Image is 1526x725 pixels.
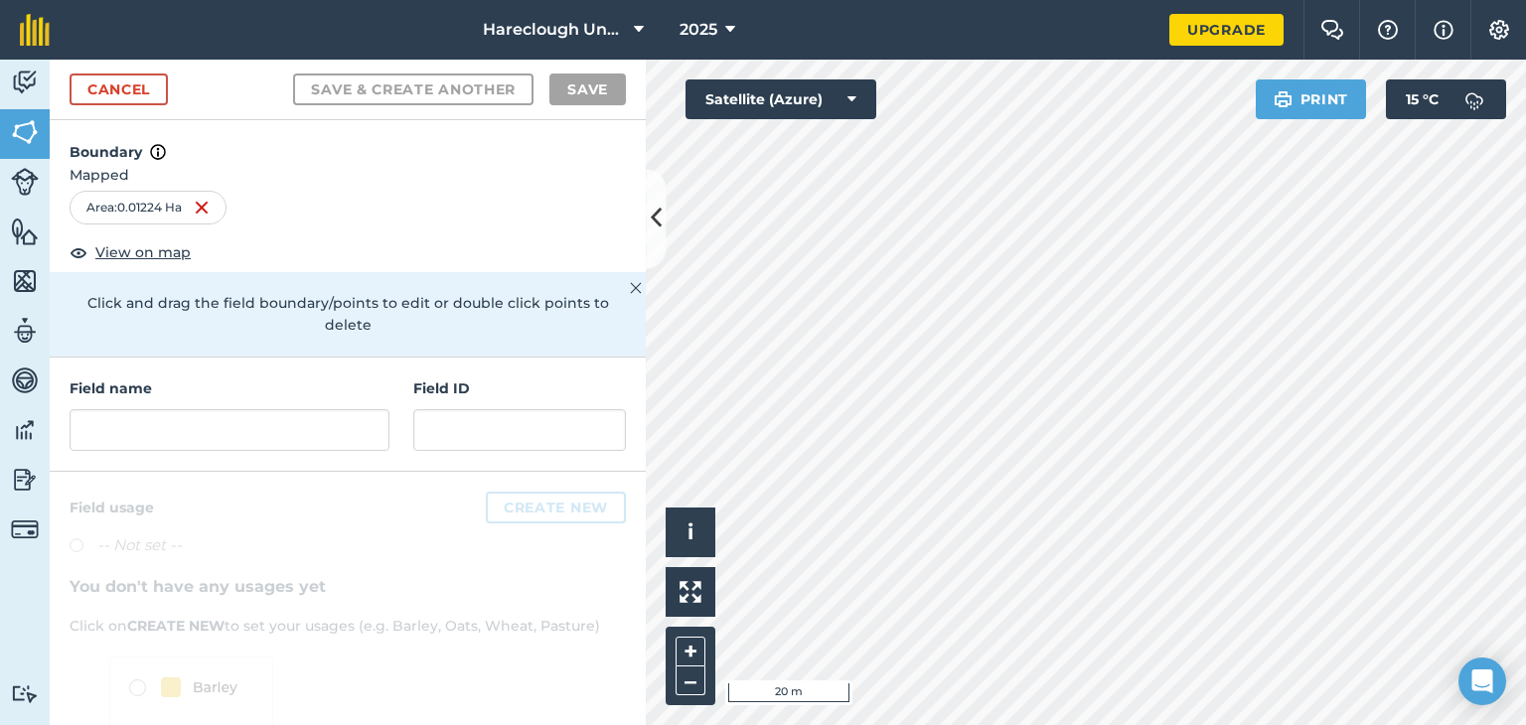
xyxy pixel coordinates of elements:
img: svg+xml;base64,PD94bWwgdmVyc2lvbj0iMS4wIiBlbmNvZGluZz0idXRmLTgiPz4KPCEtLSBHZW5lcmF0b3I6IEFkb2JlIE... [11,515,39,543]
img: svg+xml;base64,PHN2ZyB4bWxucz0iaHR0cDovL3d3dy53My5vcmcvMjAwMC9zdmciIHdpZHRoPSIxOSIgaGVpZ2h0PSIyNC... [1274,87,1293,111]
button: Satellite (Azure) [686,79,876,119]
img: svg+xml;base64,PD94bWwgdmVyc2lvbj0iMS4wIiBlbmNvZGluZz0idXRmLTgiPz4KPCEtLSBHZW5lcmF0b3I6IEFkb2JlIE... [11,68,39,97]
img: svg+xml;base64,PD94bWwgdmVyc2lvbj0iMS4wIiBlbmNvZGluZz0idXRmLTgiPz4KPCEtLSBHZW5lcmF0b3I6IEFkb2JlIE... [11,316,39,346]
span: View on map [95,241,191,263]
p: Click and drag the field boundary/points to edit or double click points to delete [70,292,626,337]
button: View on map [70,240,191,264]
span: Mapped [50,164,646,186]
h4: Field ID [413,377,626,399]
img: svg+xml;base64,PHN2ZyB4bWxucz0iaHR0cDovL3d3dy53My5vcmcvMjAwMC9zdmciIHdpZHRoPSI1NiIgaGVpZ2h0PSI2MC... [11,217,39,246]
span: i [687,519,693,544]
img: svg+xml;base64,PD94bWwgdmVyc2lvbj0iMS4wIiBlbmNvZGluZz0idXRmLTgiPz4KPCEtLSBHZW5lcmF0b3I6IEFkb2JlIE... [11,684,39,703]
img: svg+xml;base64,PHN2ZyB4bWxucz0iaHR0cDovL3d3dy53My5vcmcvMjAwMC9zdmciIHdpZHRoPSIxOCIgaGVpZ2h0PSIyNC... [70,240,87,264]
button: Save & Create Another [293,73,534,105]
button: – [676,666,705,695]
img: svg+xml;base64,PD94bWwgdmVyc2lvbj0iMS4wIiBlbmNvZGluZz0idXRmLTgiPz4KPCEtLSBHZW5lcmF0b3I6IEFkb2JlIE... [11,465,39,495]
img: Two speech bubbles overlapping with the left bubble in the forefront [1320,20,1344,40]
button: Print [1256,79,1367,119]
h4: Boundary [50,120,646,164]
img: svg+xml;base64,PHN2ZyB4bWxucz0iaHR0cDovL3d3dy53My5vcmcvMjAwMC9zdmciIHdpZHRoPSIyMiIgaGVpZ2h0PSIzMC... [630,276,642,300]
button: Save [549,73,626,105]
img: svg+xml;base64,PD94bWwgdmVyc2lvbj0iMS4wIiBlbmNvZGluZz0idXRmLTgiPz4KPCEtLSBHZW5lcmF0b3I6IEFkb2JlIE... [1454,79,1494,119]
a: Cancel [70,73,168,105]
span: 15 ° C [1406,79,1439,119]
img: svg+xml;base64,PHN2ZyB4bWxucz0iaHR0cDovL3d3dy53My5vcmcvMjAwMC9zdmciIHdpZHRoPSIxNiIgaGVpZ2h0PSIyNC... [194,196,210,219]
img: svg+xml;base64,PHN2ZyB4bWxucz0iaHR0cDovL3d3dy53My5vcmcvMjAwMC9zdmciIHdpZHRoPSI1NiIgaGVpZ2h0PSI2MC... [11,117,39,147]
img: svg+xml;base64,PHN2ZyB4bWxucz0iaHR0cDovL3d3dy53My5vcmcvMjAwMC9zdmciIHdpZHRoPSIxNyIgaGVpZ2h0PSIxNy... [150,140,166,164]
a: Upgrade [1169,14,1284,46]
div: Open Intercom Messenger [1458,657,1506,705]
img: svg+xml;base64,PD94bWwgdmVyc2lvbj0iMS4wIiBlbmNvZGluZz0idXRmLTgiPz4KPCEtLSBHZW5lcmF0b3I6IEFkb2JlIE... [11,365,39,395]
img: svg+xml;base64,PHN2ZyB4bWxucz0iaHR0cDovL3d3dy53My5vcmcvMjAwMC9zdmciIHdpZHRoPSIxNyIgaGVpZ2h0PSIxNy... [1434,18,1453,42]
span: 2025 [680,18,717,42]
h4: Field name [70,377,389,399]
img: Four arrows, one pointing top left, one top right, one bottom right and the last bottom left [680,581,701,603]
button: i [666,507,715,557]
span: Hareclough Unmarked [483,18,626,42]
img: svg+xml;base64,PHN2ZyB4bWxucz0iaHR0cDovL3d3dy53My5vcmcvMjAwMC9zdmciIHdpZHRoPSI1NiIgaGVpZ2h0PSI2MC... [11,266,39,296]
img: svg+xml;base64,PD94bWwgdmVyc2lvbj0iMS4wIiBlbmNvZGluZz0idXRmLTgiPz4KPCEtLSBHZW5lcmF0b3I6IEFkb2JlIE... [11,168,39,196]
img: A cog icon [1487,20,1511,40]
img: A question mark icon [1376,20,1400,40]
button: 15 °C [1386,79,1506,119]
button: + [676,637,705,666]
img: svg+xml;base64,PD94bWwgdmVyc2lvbj0iMS4wIiBlbmNvZGluZz0idXRmLTgiPz4KPCEtLSBHZW5lcmF0b3I6IEFkb2JlIE... [11,415,39,445]
img: fieldmargin Logo [20,14,50,46]
div: Area : 0.01224 Ha [70,191,227,224]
